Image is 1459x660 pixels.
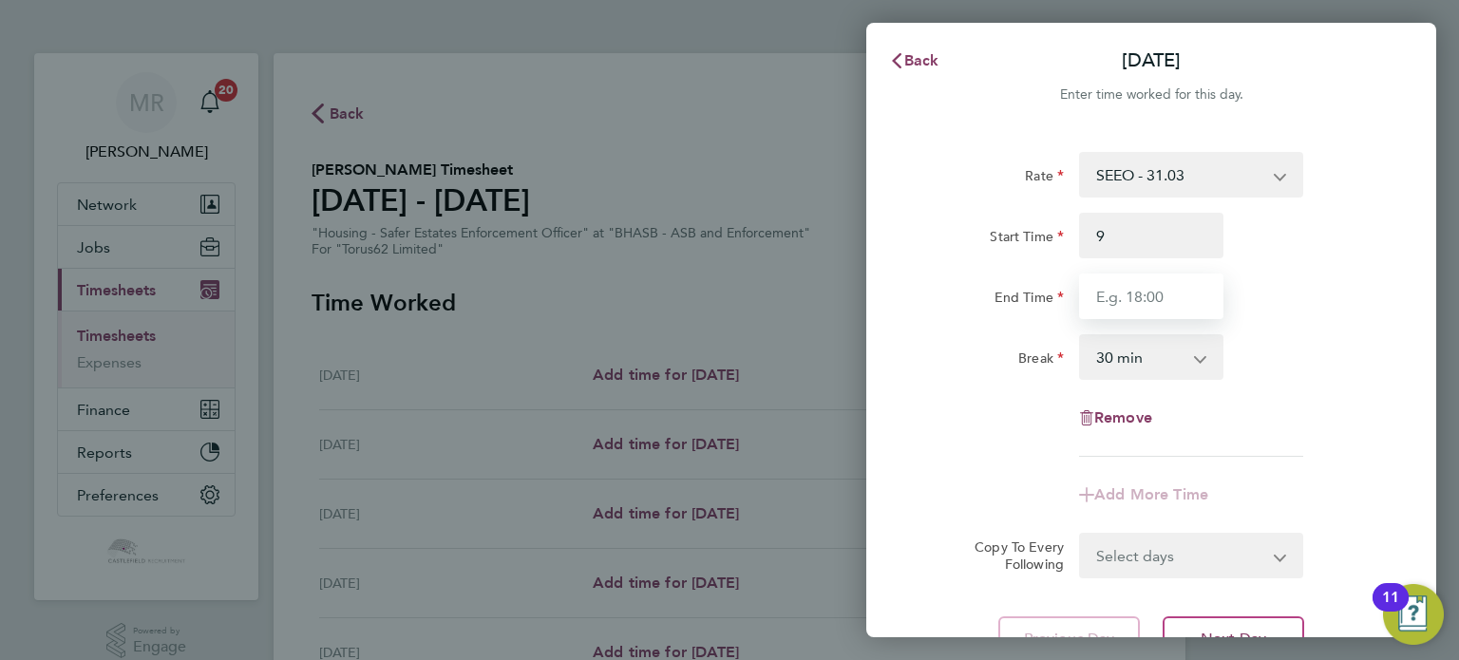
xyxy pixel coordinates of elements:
input: E.g. 08:00 [1079,213,1223,258]
label: End Time [995,289,1064,311]
button: Open Resource Center, 11 new notifications [1383,584,1444,645]
label: Break [1018,349,1064,372]
label: Start Time [990,228,1064,251]
div: 11 [1382,597,1399,622]
button: Remove [1079,410,1152,425]
span: Next Day [1201,630,1266,649]
p: [DATE] [1122,47,1181,74]
label: Rate [1025,167,1064,190]
div: Enter time worked for this day. [866,84,1436,106]
button: Back [870,42,958,80]
span: Remove [1094,408,1152,426]
input: E.g. 18:00 [1079,273,1223,319]
label: Copy To Every Following [959,538,1064,573]
span: Back [904,51,939,69]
